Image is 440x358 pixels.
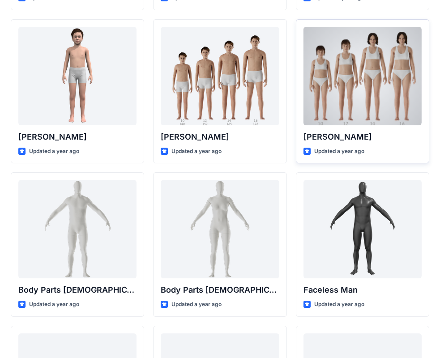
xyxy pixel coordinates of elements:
[314,147,364,156] p: Updated a year ago
[303,180,422,278] a: Faceless Man
[18,284,137,296] p: Body Parts [DEMOGRAPHIC_DATA]
[18,27,137,125] a: Emil
[171,147,222,156] p: Updated a year ago
[29,300,79,309] p: Updated a year ago
[161,27,279,125] a: Brandon
[18,180,137,278] a: Body Parts Male
[171,300,222,309] p: Updated a year ago
[303,284,422,296] p: Faceless Man
[161,284,279,296] p: Body Parts [DEMOGRAPHIC_DATA]
[303,131,422,143] p: [PERSON_NAME]
[161,180,279,278] a: Body Parts Female
[29,147,79,156] p: Updated a year ago
[18,131,137,143] p: [PERSON_NAME]
[314,300,364,309] p: Updated a year ago
[303,27,422,125] a: Brenda
[161,131,279,143] p: [PERSON_NAME]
